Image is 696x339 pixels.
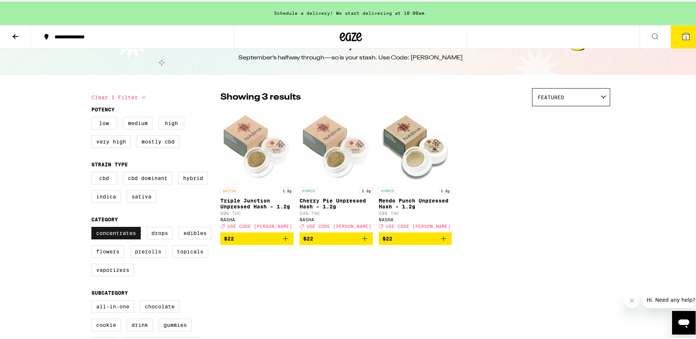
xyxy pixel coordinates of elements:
label: Prerolls [130,244,166,256]
label: Drink [127,317,153,330]
span: $22 [382,234,392,240]
legend: Category [91,215,118,221]
label: Cookie [91,317,121,330]
iframe: Button to launch messaging window [672,309,696,333]
a: Open page for Mendo Punch Unpressed Hash - 1.2g from NASHA [379,108,452,231]
p: 1.2g [360,186,373,193]
span: Featured [538,93,564,99]
p: 1.2g [280,186,294,193]
legend: Strain Type [91,160,128,166]
button: Clear 1 filter [91,87,148,105]
p: 1.2g [438,186,452,193]
label: Concentrates [91,225,141,238]
iframe: Close message [625,292,639,307]
iframe: Message from company [642,290,696,307]
img: NASHA - Triple Junction Unpressed Hash - 1.2g [220,108,294,182]
label: Topicals [172,244,208,256]
p: Showing 3 results [220,90,301,102]
label: Chocolate [140,299,179,311]
div: September’s halfway through—so is your stash. Use Code: [PERSON_NAME] [239,52,463,60]
span: $22 [224,234,234,240]
button: Add to bag [220,231,294,243]
p: HYBRID [379,186,396,193]
label: Mostly CBD [137,134,179,146]
label: Gummies [159,317,192,330]
label: Edibles [179,225,211,238]
a: Open page for Cherry Pie Unpressed Hash - 1.2g from NASHA [300,108,373,231]
div: NASHA [300,216,373,221]
span: USE CODE [PERSON_NAME] [386,222,451,227]
label: Medium [123,115,153,128]
p: 58% THC [379,210,452,214]
button: Add to bag [300,231,373,243]
label: Flowers [91,244,124,256]
div: NASHA [220,216,294,221]
button: Add to bag [379,231,452,243]
a: Open page for Triple Junction Unpressed Hash - 1.2g from NASHA [220,108,294,231]
p: HYBRID [300,186,317,193]
p: Mendo Punch Unpressed Hash - 1.2g [379,196,452,208]
label: Very High [91,134,131,146]
label: Drops [147,225,173,238]
legend: Subcategory [91,288,128,294]
p: 54% THC [300,210,373,214]
label: High [158,115,184,128]
p: 60% THC [220,210,294,214]
label: Vaporizers [91,262,134,275]
img: NASHA - Cherry Pie Unpressed Hash - 1.2g [300,108,373,182]
label: Indica [91,189,121,201]
p: Cherry Pie Unpressed Hash - 1.2g [300,196,373,208]
label: CBD Dominant [123,170,172,183]
legend: Potency [91,105,115,111]
p: SATIVA [220,186,238,193]
span: USE CODE [PERSON_NAME] [227,222,292,227]
div: NASHA [379,216,452,221]
label: CBD [91,170,117,183]
span: USE CODE [PERSON_NAME] [307,222,371,227]
label: Low [91,115,117,128]
label: Hybrid [178,170,208,183]
p: Triple Junction Unpressed Hash - 1.2g [220,196,294,208]
label: All-In-One [91,299,134,311]
label: Sativa [127,189,156,201]
span: 1 [685,34,687,38]
span: $22 [303,234,313,240]
img: NASHA - Mendo Punch Unpressed Hash - 1.2g [379,108,452,182]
